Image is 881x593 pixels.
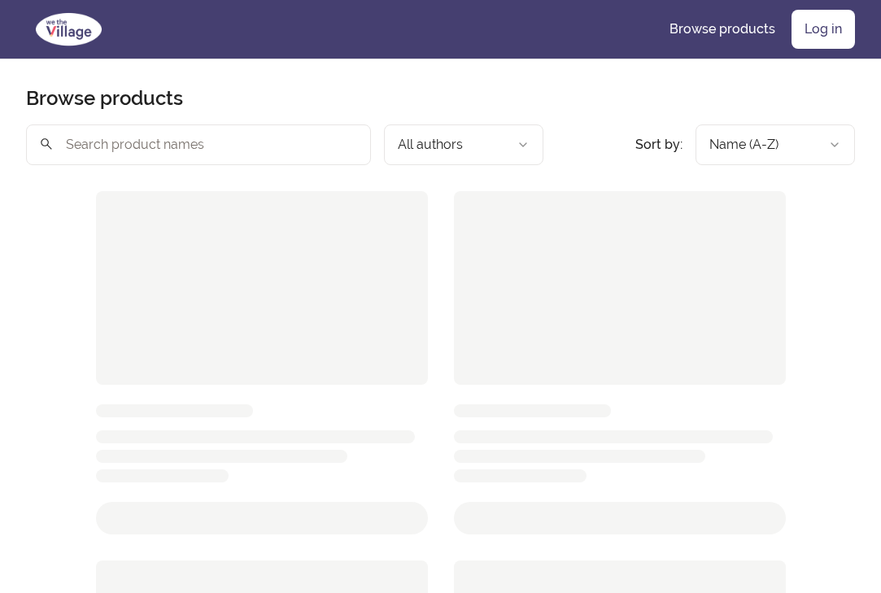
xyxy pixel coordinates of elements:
span: search [39,133,54,155]
span: Sort by: [635,137,683,152]
a: Log in [792,10,855,49]
input: Search product names [26,124,371,165]
a: Browse products [656,10,788,49]
button: Product sort options [696,124,855,165]
nav: Main [656,10,855,49]
img: We The Village logo [26,10,111,49]
button: Filter by author [384,124,543,165]
h2: Browse products [26,85,183,111]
